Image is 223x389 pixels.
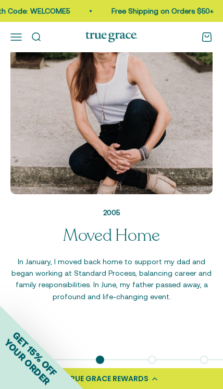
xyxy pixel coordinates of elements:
[2,337,52,387] span: YOUR ORDER
[10,329,59,378] span: GET 15% OFF
[148,360,200,380] button: 2007
[10,256,213,303] p: In January, I moved back home to support my dad and began working at Standard Process, balancing ...
[10,207,213,218] p: 2005
[10,227,213,245] p: Moved Home
[66,373,148,384] div: TRUE GRACE REWARDS
[111,7,213,15] a: Free Shipping on Orders $50+
[96,360,148,380] button: 2005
